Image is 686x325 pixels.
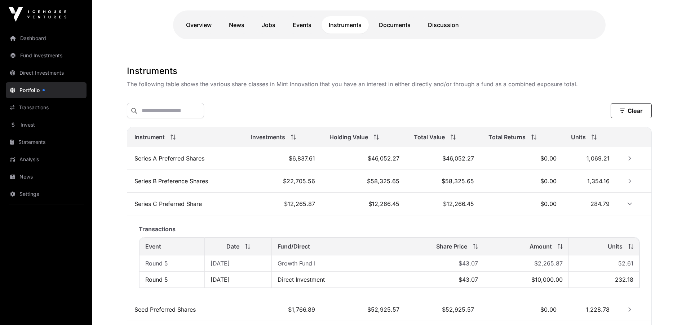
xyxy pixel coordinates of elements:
td: $52,925.57 [407,298,481,321]
td: Series B Preference Shares [127,170,244,193]
td: $12,266.45 [407,193,481,215]
a: Growth Fund I [278,260,315,267]
button: Row Expanded [624,198,636,210]
td: $52,925.57 [322,298,407,321]
nav: Tabs [179,16,600,34]
td: $46,052.27 [407,147,481,170]
button: Clear [611,103,652,118]
a: Jobs [255,16,283,34]
td: Round 5 [139,272,205,288]
button: Row Collapsed [624,304,636,315]
a: Fund Investments [6,48,87,63]
a: Analysis [6,151,87,167]
td: $12,266.45 [322,193,407,215]
span: Total Returns [488,133,526,141]
td: Seed Preferred Shares [127,298,244,321]
td: $58,325.65 [322,170,407,193]
td: $22,705.56 [244,170,322,193]
span: $43.07 [459,260,478,267]
td: $0.00 [481,170,564,193]
td: $2,265.87 [484,255,569,272]
td: $6,837.61 [244,147,322,170]
span: 1,228.78 [586,306,610,313]
td: Series A Preferred Shares [127,147,244,170]
td: [DATE] [205,272,272,288]
td: $1,766.89 [244,298,322,321]
span: 52.61 [618,260,633,267]
a: Discussion [421,16,466,34]
span: Date [226,242,239,251]
span: $43.07 [459,276,478,283]
td: $0.00 [481,147,564,170]
a: Instruments [322,16,369,34]
a: Invest [6,117,87,133]
span: Holding Value [329,133,368,141]
button: Row Collapsed [624,175,636,187]
span: Instrument [134,133,165,141]
td: $10,000.00 [484,272,569,288]
span: Units [571,133,586,141]
span: Investments [251,133,285,141]
td: $12,265.87 [244,193,322,215]
a: Statements [6,134,87,150]
img: Icehouse Ventures Logo [9,7,66,22]
td: Series C Preferred Share [127,193,244,215]
a: Events [286,16,319,34]
td: Round 5 [139,255,205,272]
span: Share Price [436,242,467,251]
span: Transactions [139,225,176,233]
a: Overview [179,16,219,34]
p: The following table shows the various share classes in Mint Innovation that you have an interest ... [127,80,652,88]
a: Direct Investments [6,65,87,81]
span: Units [608,242,623,251]
a: News [222,16,252,34]
td: $46,052.27 [322,147,407,170]
td: $0.00 [481,298,564,321]
a: Portfolio [6,82,87,98]
span: Direct Investment [278,276,325,283]
button: Row Collapsed [624,153,636,164]
span: Fund/Direct [278,242,310,251]
td: $58,325.65 [407,170,481,193]
h1: Instruments [127,65,652,77]
span: 284.79 [590,200,610,207]
td: [DATE] [205,255,272,272]
iframe: Chat Widget [650,290,686,325]
td: $0.00 [481,193,564,215]
a: Transactions [6,100,87,115]
span: 1,354.16 [587,177,610,185]
span: Amount [530,242,552,251]
a: Settings [6,186,87,202]
span: Total Value [414,133,445,141]
span: Event [145,242,161,251]
a: Documents [372,16,418,34]
a: News [6,169,87,185]
a: Dashboard [6,30,87,46]
span: 232.18 [615,276,633,283]
span: 1,069.21 [587,155,610,162]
